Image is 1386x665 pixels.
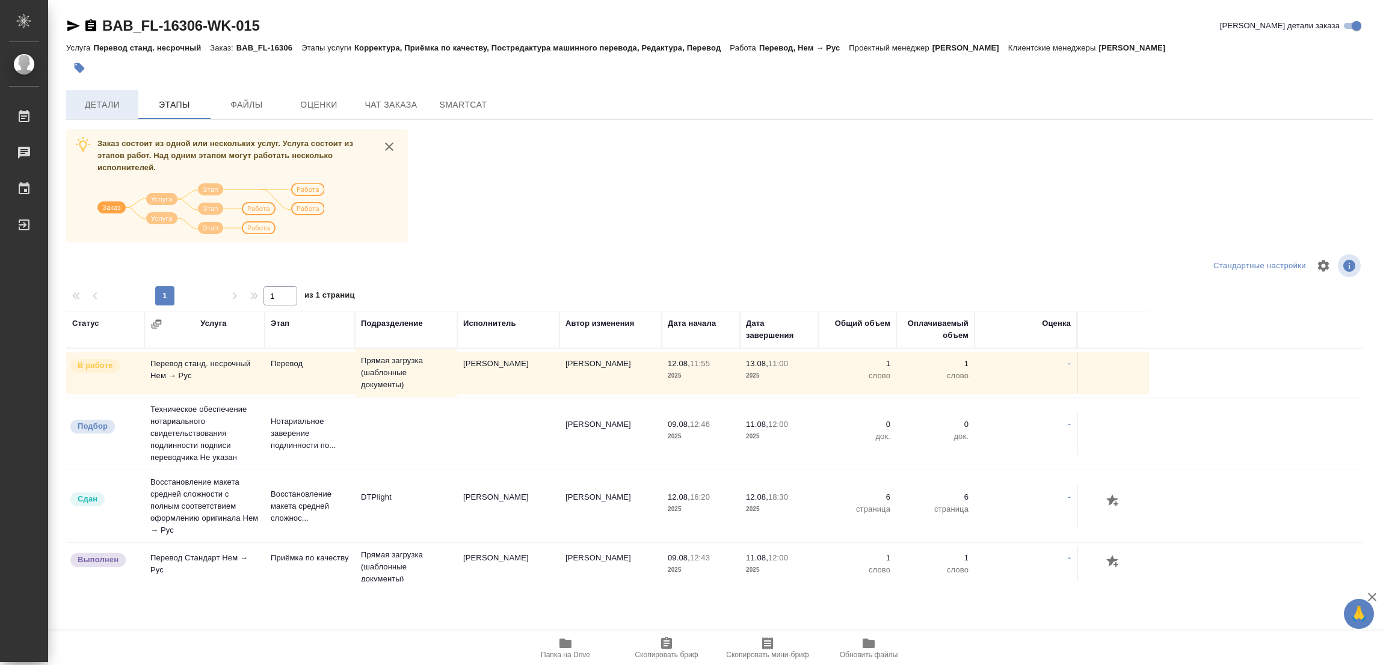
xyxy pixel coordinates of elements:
p: 09.08, [668,553,690,562]
span: [PERSON_NAME] детали заказа [1220,20,1340,32]
p: док. [902,431,969,443]
div: Общий объем [835,317,890,329]
div: Услуга [200,317,226,329]
td: [PERSON_NAME] [559,485,662,527]
p: 09.08, [668,420,690,429]
p: 12.08, [668,492,690,501]
p: Выполнен [78,554,119,566]
p: Работа [730,43,759,52]
td: [PERSON_NAME] [457,352,559,394]
div: Оценка [1042,317,1071,329]
a: - [1068,492,1071,501]
p: 2025 [746,503,812,515]
p: слово [902,564,969,576]
p: Перевод [271,358,349,370]
button: close [380,138,398,156]
p: страница [902,503,969,515]
a: - [1068,359,1071,368]
p: 0 [824,418,890,431]
td: Восстановление макета средней сложности с полным соответствием оформлению оригинала Нем → Рус [144,470,265,542]
p: Перевод, Нем → Рус [759,43,849,52]
p: 2025 [746,431,812,443]
span: Настроить таблицу [1309,251,1338,280]
span: Этапы [146,97,203,112]
div: split button [1210,257,1309,275]
p: Заказ: [210,43,236,52]
p: Этапы услуги [301,43,354,52]
p: [PERSON_NAME] [1098,43,1174,52]
p: Перевод станд. несрочный [93,43,210,52]
p: 18:30 [768,492,788,501]
p: Проектный менеджер [849,43,932,52]
span: Файлы [218,97,276,112]
td: Перевод Стандарт Нем → Рус [144,546,265,588]
div: Статус [72,317,99,329]
p: 2025 [668,503,734,515]
div: Автор изменения [565,317,634,329]
p: 11.08, [746,553,768,562]
p: 2025 [668,431,734,443]
p: 12:00 [768,420,788,429]
p: Сдан [78,493,97,505]
p: страница [824,503,890,515]
a: BAB_FL-16306-WK-015 [102,17,260,34]
td: [PERSON_NAME] [559,352,662,394]
span: 🙏 [1349,601,1369,627]
p: 12:46 [690,420,710,429]
button: 🙏 [1344,599,1374,629]
p: 2025 [746,370,812,382]
div: Подразделение [361,317,423,329]
p: Корректура, Приёмка по качеству, Постредактура машинного перевода, Редактура, Перевод [354,43,730,52]
p: 16:20 [690,492,710,501]
p: 12.08, [746,492,768,501]
p: 2025 [668,370,734,382]
div: Исполнитель [463,317,516,329]
span: Чат заказа [362,97,420,112]
p: Подбор [78,420,108,432]
button: Сгруппировать [150,318,162,330]
button: Скопировать ссылку [84,19,98,33]
p: [PERSON_NAME] [932,43,1008,52]
button: Добавить оценку [1103,491,1124,512]
td: Прямая загрузка (шаблонные документы) [355,543,457,591]
span: Детали [73,97,131,112]
p: Приёмка по качеству [271,552,349,564]
a: - [1068,553,1071,562]
td: Перевод станд. несрочный Нем → Рус [144,352,265,394]
button: Скопировать ссылку для ЯМессенджера [66,19,81,33]
p: 12:00 [768,553,788,562]
p: 12.08, [668,359,690,368]
p: Клиентские менеджеры [1008,43,1099,52]
p: 11:00 [768,359,788,368]
p: 0 [902,418,969,431]
span: из 1 страниц [304,288,355,305]
td: [PERSON_NAME] [457,485,559,527]
td: [PERSON_NAME] [457,546,559,588]
div: Дата начала [668,317,716,329]
p: Нотариальное заверение подлинности по... [271,415,349,452]
p: слово [902,370,969,382]
p: 6 [902,491,969,503]
span: Заказ состоит из одной или нескольких услуг. Услуга состоит из этапов работ. Над одним этапом мог... [97,139,353,172]
p: 11:55 [690,359,710,368]
p: BAB_FL-16306 [236,43,301,52]
p: 1 [902,552,969,564]
p: Услуга [66,43,93,52]
td: Прямая загрузка (шаблонные документы) [355,349,457,397]
p: В работе [78,360,112,372]
td: Техническое обеспечение нотариального свидетельствования подлинности подписи переводчика Не указан [144,397,265,470]
p: 1 [824,552,890,564]
button: Добавить тэг [66,55,93,81]
span: SmartCat [434,97,492,112]
p: слово [824,370,890,382]
p: Восстановление макета средней сложнос... [271,488,349,524]
span: Оценки [290,97,348,112]
div: Этап [271,317,289,329]
td: [PERSON_NAME] [559,546,662,588]
a: - [1068,420,1071,429]
p: док. [824,431,890,443]
button: Добавить оценку [1103,552,1124,572]
span: Посмотреть информацию [1338,254,1363,277]
p: 11.08, [746,420,768,429]
td: [PERSON_NAME] [559,412,662,455]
